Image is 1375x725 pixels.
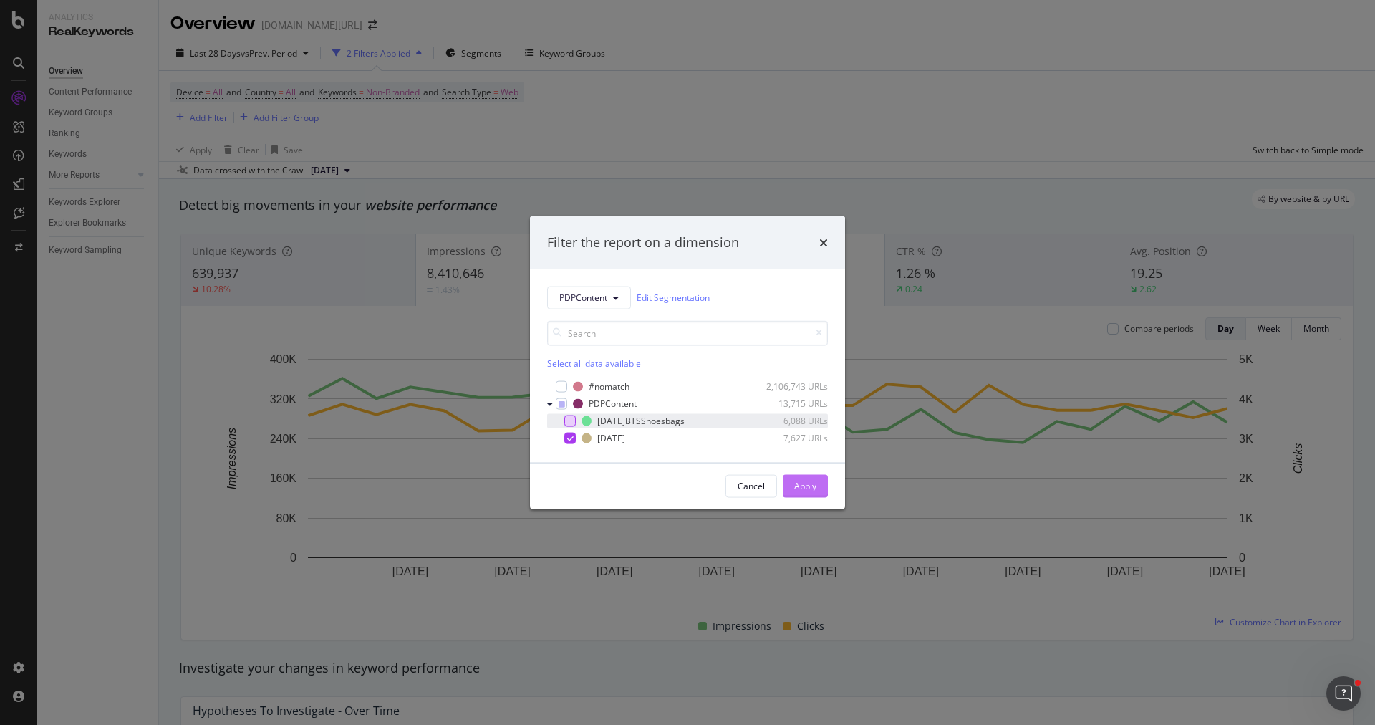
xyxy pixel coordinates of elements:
[783,474,828,497] button: Apply
[547,234,739,252] div: Filter the report on a dimension
[758,415,828,427] div: 6,088 URLs
[758,398,828,410] div: 13,715 URLs
[725,474,777,497] button: Cancel
[738,480,765,492] div: Cancel
[559,292,607,304] span: PDPContent
[530,216,845,509] div: modal
[1326,676,1361,711] iframe: Intercom live chat
[819,234,828,252] div: times
[794,480,816,492] div: Apply
[637,290,710,305] a: Edit Segmentation
[547,357,828,369] div: Select all data available
[547,320,828,345] input: Search
[589,380,629,393] div: #nomatch
[597,432,625,444] div: [DATE]
[758,432,828,444] div: 7,627 URLs
[589,398,637,410] div: PDPContent
[547,286,631,309] button: PDPContent
[758,380,828,393] div: 2,106,743 URLs
[597,415,685,427] div: [DATE]BTSShoesbags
